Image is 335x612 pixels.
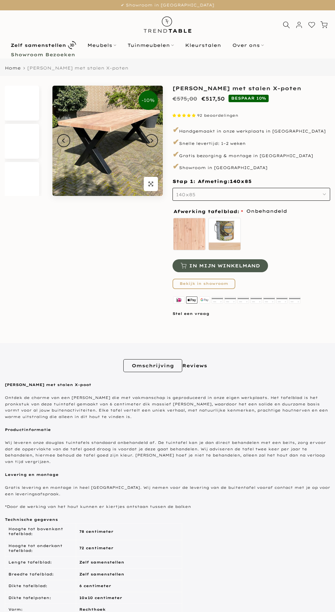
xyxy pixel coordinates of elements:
img: visa [275,295,288,304]
strong: [PERSON_NAME] met stalen X-poot [5,382,91,387]
a: Bekijk in showroom [173,279,235,289]
a: Meubels [82,41,122,49]
span: 140x85 [176,192,195,198]
a: Stel een vraag [173,311,209,316]
strong: Zelf samenstellen [79,560,124,564]
strong: Zelf samenstellen [79,572,124,576]
img: Rechthoekige douglas tuintafel met stalen X-poten [52,86,163,196]
p: Gratis levering en montage in heel [GEOGRAPHIC_DATA]. Wij nemen voor de levering van de buitentaf... [5,485,330,498]
span: Onbehandeld [246,207,287,215]
button: Previous [57,134,70,147]
button: 140x85 [173,188,330,201]
img: maestro [224,295,237,304]
span: Ontdek de charme van een [PERSON_NAME] die met vakmanschap is geproduceerd in onze eigen werkplaa... [5,395,328,419]
a: Showroom Bezoeken [5,51,81,59]
img: trend-table [139,10,196,39]
strong: 6 centimeter [79,584,111,588]
p: ✔ Showroom in [GEOGRAPHIC_DATA] [8,2,327,9]
span: In mijn winkelmand [189,263,260,268]
strong: 78 centimeter [79,529,113,534]
a: Tuinmeubelen [122,41,179,49]
b: Showroom Bezoeken [11,52,75,57]
p: Showroom in [GEOGRAPHIC_DATA] [173,161,330,172]
img: google pay [198,295,211,304]
img: klarna [211,295,224,304]
del: €575,00 [173,95,197,102]
img: master [237,295,250,304]
ins: €517,50 [201,94,225,103]
img: ideal [173,295,185,304]
p: Snelle levertijd: 1–2 weken [173,137,330,148]
img: apple pay [185,295,198,304]
p: Gratis bezorging & montage in [GEOGRAPHIC_DATA] [173,149,330,160]
span: Hoogte tot onderkant tafelblad: [8,543,62,553]
span: BESPAAR 10% [229,95,269,102]
strong: 72 centimeter [79,546,113,550]
strong: Levering en montage [5,472,59,477]
strong: Productinformatie [5,427,51,432]
span: Stap 1: Afmeting: [173,178,251,184]
button: Next [145,134,158,147]
a: Over ons [227,41,269,49]
a: Zelf samenstellen [5,39,82,51]
span: 92 beoordelingen [197,113,238,118]
span: ✔ [173,137,179,147]
img: shopify pay [262,295,275,304]
a: Omschrijving [123,359,182,372]
span: Dikte tafelpoten: [8,596,51,600]
p: *Door de werking van het hout kunnen er kiertjes ontstaan tussen de balken [5,504,330,510]
strong: 10x10 centimeter [79,596,122,600]
p: Handgemaakt in onze werkplaats in [GEOGRAPHIC_DATA] [173,124,330,135]
h1: [PERSON_NAME] met stalen X-poten [173,86,330,91]
p: Wij leveren onze douglas tuintafels standaard onbehandeld af. De tuintafel kan je dan direct beha... [5,440,330,465]
a: Kleurstalen [179,41,227,49]
span: Dikte tafelblad: [8,584,47,588]
span: 140x85 [230,178,251,185]
img: american express [288,295,301,304]
span: 4.87 stars [173,113,197,118]
a: Reviews [174,359,216,372]
img: paypal [250,295,262,304]
strong: Technische gegevens [5,517,58,522]
span: Hoogte tot bovenkant tafelblad: [8,527,63,536]
span: ✔ [173,161,179,171]
strong: Rechthoek [79,607,106,612]
span: ✔ [173,125,179,134]
span: Afwerking tafelblad: [173,209,243,214]
span: Breedte tafelblad: [8,572,54,576]
button: In mijn winkelmand [173,259,268,272]
span: [PERSON_NAME] met stalen X-poten [27,65,128,70]
a: Home [5,66,21,70]
td: Lengte tafelblad: [5,557,76,568]
span: ✔ [173,149,179,159]
b: Zelf samenstellen [11,43,66,48]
